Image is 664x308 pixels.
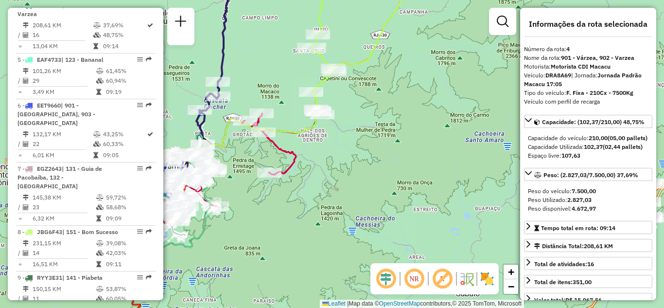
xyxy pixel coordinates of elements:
a: Leaflet [322,300,346,307]
td: 231,15 KM [32,238,96,248]
td: / [17,30,22,40]
i: % de utilização da cubagem [93,32,101,38]
span: Capacidade: (102,37/210,00) 48,75% [542,118,645,126]
strong: F. Fixa - 210Cx - 7500Kg [566,89,633,96]
td: 58,68% [105,202,152,212]
div: Valor total: [534,296,602,305]
td: / [17,202,22,212]
td: 29 [32,76,96,86]
i: Distância Total [23,240,29,246]
td: / [17,76,22,86]
td: 14 [32,248,96,258]
td: = [17,259,22,269]
span: | 141 - Piabeta [62,274,103,281]
strong: 351,00 [573,278,592,286]
td: 6,01 KM [32,150,93,160]
i: % de utilização do peso [96,68,104,74]
span: + [508,266,514,278]
td: 60,94% [105,76,152,86]
i: Tempo total em rota [96,216,101,221]
div: Capacidade Utilizada: [528,143,648,151]
span: | [347,300,349,307]
i: Distância Total [23,131,29,137]
td: 6,32 KM [32,214,96,223]
strong: R$ 15.967,56 [565,296,602,304]
i: % de utilização da cubagem [96,250,104,256]
span: 8 - [17,228,118,236]
span: Total de atividades: [534,260,594,268]
td: = [17,150,22,160]
em: Opções [137,56,143,62]
strong: (05,00 pallets) [608,134,647,142]
em: Opções [137,165,143,171]
span: | 901 - [GEOGRAPHIC_DATA], 903 - [GEOGRAPHIC_DATA] [17,102,95,127]
div: Capacidade do veículo: [528,134,648,143]
td: = [17,87,22,97]
span: | 151 - Bom Sucesso [62,228,118,236]
td: / [17,294,22,304]
em: Rota exportada [146,56,152,62]
div: Peso Utilizado: [528,196,648,204]
i: % de utilização da cubagem [96,296,104,302]
i: % de utilização da cubagem [96,78,104,84]
a: Zoom in [504,265,518,279]
span: Tempo total em rota: 09:14 [541,224,615,232]
td: 09:05 [103,150,146,160]
span: EAF4733 [37,56,61,63]
strong: 4.672,97 [572,205,596,212]
em: Rota exportada [146,102,152,108]
td: / [17,248,22,258]
i: Distância Total [23,68,29,74]
strong: DRA8A69 [545,72,571,79]
span: 5 - [17,56,104,63]
em: Opções [137,102,143,108]
span: Exibir rótulo [431,267,454,290]
strong: Motorista CDI Macacu [551,63,611,70]
h4: Informações da rota selecionada [524,19,652,29]
i: Tempo total em rota [93,152,98,158]
strong: 107,63 [561,152,580,159]
i: Rota otimizada [147,131,153,137]
strong: 7.500,00 [572,187,596,195]
span: JBG6F43 [37,228,62,236]
i: Tempo total em rota [96,261,101,267]
i: % de utilização da cubagem [93,141,101,147]
div: Espaço livre: [528,151,648,160]
em: Rota exportada [146,229,152,235]
td: 60,05% [105,294,152,304]
td: 208,61 KM [32,20,93,30]
i: % de utilização do peso [96,240,104,246]
strong: 210,00 [589,134,608,142]
div: Veículo: [524,71,652,89]
i: Rota otimizada [147,22,153,28]
span: 7 - [17,165,102,190]
td: 145,38 KM [32,193,96,202]
div: Peso: (2.827,03/7.500,00) 37,69% [524,183,652,217]
a: Capacidade: (102,37/210,00) 48,75% [524,115,652,128]
strong: 2.827,03 [567,196,592,203]
td: 16,51 KM [32,259,96,269]
i: % de utilização do peso [93,131,101,137]
i: Tempo total em rota [96,89,101,95]
span: EGZ2643 [37,165,62,172]
span: | 123 - Bananal [61,56,104,63]
span: 9 - [17,274,103,281]
span: RYY3E31 [37,274,62,281]
strong: 901 - Várzea, 902 - Varzea [561,54,634,61]
span: EET9660 [37,102,61,109]
i: Total de Atividades [23,204,29,210]
i: Total de Atividades [23,78,29,84]
div: Veículo com perfil de recarga [524,97,652,106]
i: Distância Total [23,195,29,200]
div: Map data © contributors,© 2025 TomTom, Microsoft [320,300,524,308]
td: 59,72% [105,193,152,202]
td: 53,87% [105,284,152,294]
span: 208,61 KM [584,242,613,250]
td: 09:14 [103,41,146,51]
td: / [17,139,22,149]
i: % de utilização da cubagem [96,204,104,210]
td: = [17,41,22,51]
em: Opções [137,274,143,280]
a: Distância Total:208,61 KM [524,239,652,252]
span: | 131 - Guia de Pacobaíba, 132 - [GEOGRAPHIC_DATA] [17,165,102,190]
